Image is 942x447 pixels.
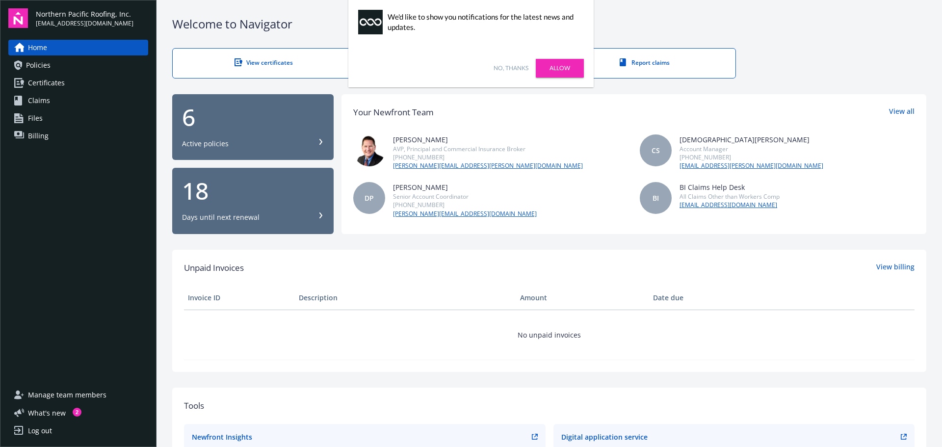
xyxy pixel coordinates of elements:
span: CS [652,145,660,156]
div: [PHONE_NUMBER] [393,153,583,161]
div: [PHONE_NUMBER] [393,201,537,209]
div: [PERSON_NAME] [393,134,583,145]
th: Amount [516,286,649,310]
a: Certificates [8,75,148,91]
a: Policies [8,57,148,73]
div: View certificates [192,58,335,67]
span: Certificates [28,75,65,91]
div: Log out [28,423,52,439]
a: Allow [536,59,584,78]
div: BI Claims Help Desk [680,182,780,192]
div: 18 [182,179,324,203]
span: Home [28,40,47,55]
div: Report claims [574,58,716,67]
a: View billing [876,262,915,274]
div: Tools [184,399,915,412]
span: Billing [28,128,49,144]
span: BI [653,193,659,203]
span: Policies [26,57,51,73]
span: Unpaid Invoices [184,262,244,274]
a: Manage team members [8,387,148,403]
img: photo [353,134,385,166]
div: 6 [182,105,324,129]
a: [PERSON_NAME][EMAIL_ADDRESS][DOMAIN_NAME] [393,210,537,218]
a: [PERSON_NAME][EMAIL_ADDRESS][PERSON_NAME][DOMAIN_NAME] [393,161,583,170]
img: navigator-logo.svg [8,8,28,28]
div: Senior Account Coordinator [393,192,537,201]
button: What's new2 [8,408,81,418]
a: View all [889,106,915,119]
div: [PERSON_NAME] [393,182,537,192]
span: Claims [28,93,50,108]
div: AVP, Principal and Commercial Insurance Broker [393,145,583,153]
button: 6Active policies [172,94,334,160]
a: Files [8,110,148,126]
th: Description [295,286,516,310]
div: [PHONE_NUMBER] [680,153,823,161]
div: [DEMOGRAPHIC_DATA][PERSON_NAME] [680,134,823,145]
span: [EMAIL_ADDRESS][DOMAIN_NAME] [36,19,133,28]
div: 2 [73,408,81,417]
span: Manage team members [28,387,106,403]
a: Billing [8,128,148,144]
a: Home [8,40,148,55]
button: 18Days until next renewal [172,168,334,234]
div: We'd like to show you notifications for the latest news and updates. [388,12,579,32]
span: Northern Pacific Roofing, Inc. [36,9,133,19]
div: All Claims Other than Workers Comp [680,192,780,201]
button: Northern Pacific Roofing, Inc.[EMAIL_ADDRESS][DOMAIN_NAME] [36,8,148,28]
a: Claims [8,93,148,108]
a: [EMAIL_ADDRESS][DOMAIN_NAME] [680,201,780,210]
span: Files [28,110,43,126]
div: Welcome to Navigator [172,16,926,32]
div: Active policies [182,139,229,149]
a: Report claims [553,48,736,79]
a: No, thanks [494,64,528,73]
a: [EMAIL_ADDRESS][PERSON_NAME][DOMAIN_NAME] [680,161,823,170]
span: What ' s new [28,408,66,418]
td: No unpaid invoices [184,310,915,360]
div: Digital application service [561,432,648,442]
div: Your Newfront Team [353,106,434,119]
div: Days until next renewal [182,212,260,222]
th: Date due [649,286,760,310]
a: View certificates [172,48,355,79]
span: DP [365,193,374,203]
div: Newfront Insights [192,432,252,442]
div: Account Manager [680,145,823,153]
th: Invoice ID [184,286,295,310]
